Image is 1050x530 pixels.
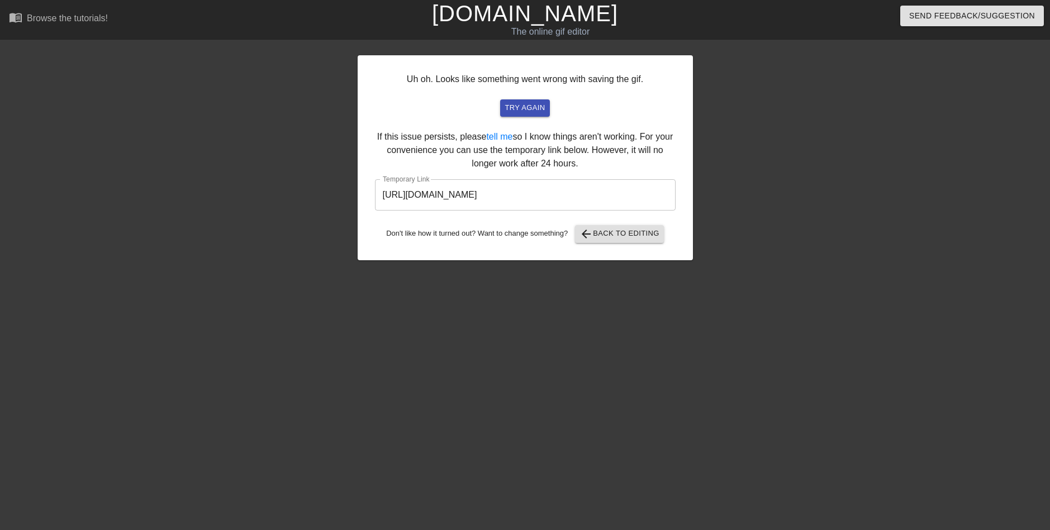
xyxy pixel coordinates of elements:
span: arrow_back [579,227,593,241]
span: Back to Editing [579,227,659,241]
a: Browse the tutorials! [9,11,108,28]
button: Send Feedback/Suggestion [900,6,1044,26]
span: try again [505,102,545,114]
button: try again [500,99,549,117]
div: Uh oh. Looks like something went wrong with saving the gif. If this issue persists, please so I k... [358,55,693,260]
a: [DOMAIN_NAME] [432,1,618,26]
div: Don't like how it turned out? Want to change something? [375,225,676,243]
a: tell me [486,132,512,141]
span: Send Feedback/Suggestion [909,9,1035,23]
button: Back to Editing [575,225,664,243]
span: menu_book [9,11,22,24]
input: bare [375,179,676,211]
div: Browse the tutorials! [27,13,108,23]
div: The online gif editor [355,25,745,39]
